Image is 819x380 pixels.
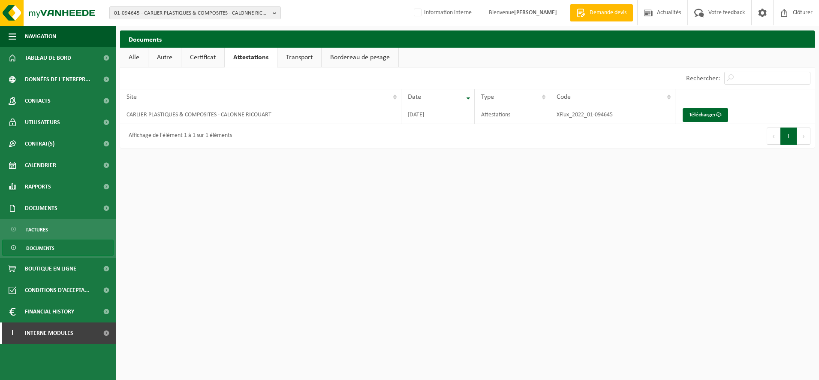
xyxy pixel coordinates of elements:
[25,112,60,133] span: Utilisateurs
[225,48,277,67] a: Attestations
[475,105,550,124] td: Attestations
[2,240,114,256] a: Documents
[587,9,629,17] span: Demande devis
[25,26,56,47] span: Navigation
[412,6,472,19] label: Information interne
[26,240,54,256] span: Documents
[120,105,401,124] td: CARLIER PLASTIQUES & COMPOSITES - CALONNE RICOUART
[120,30,815,47] h2: Documents
[481,94,494,100] span: Type
[408,94,421,100] span: Date
[9,322,16,344] span: I
[25,301,74,322] span: Financial History
[148,48,181,67] a: Autre
[120,48,148,67] a: Alle
[109,6,281,19] button: 01-094645 - CARLIER PLASTIQUES & COMPOSITES - CALONNE RICOUART
[126,94,137,100] span: Site
[25,198,57,219] span: Documents
[25,133,54,155] span: Contrat(s)
[767,128,780,145] button: Previous
[25,322,73,344] span: Interne modules
[277,48,321,67] a: Transport
[401,105,475,124] td: [DATE]
[181,48,224,67] a: Certificat
[25,69,90,90] span: Données de l'entrepr...
[322,48,398,67] a: Bordereau de pesage
[683,108,728,122] a: Télécharger
[2,221,114,237] a: Factures
[25,90,51,112] span: Contacts
[25,47,71,69] span: Tableau de bord
[570,4,633,21] a: Demande devis
[514,9,557,16] strong: [PERSON_NAME]
[780,128,797,145] button: 1
[25,280,90,301] span: Conditions d'accepta...
[124,128,232,144] div: Affichage de l'élément 1 à 1 sur 1 éléments
[114,7,269,20] span: 01-094645 - CARLIER PLASTIQUES & COMPOSITES - CALONNE RICOUART
[557,94,571,100] span: Code
[25,176,51,198] span: Rapports
[550,105,675,124] td: XFlux_2022_01-094645
[25,155,56,176] span: Calendrier
[686,75,720,82] label: Rechercher:
[25,258,76,280] span: Boutique en ligne
[26,222,48,238] span: Factures
[797,128,810,145] button: Next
